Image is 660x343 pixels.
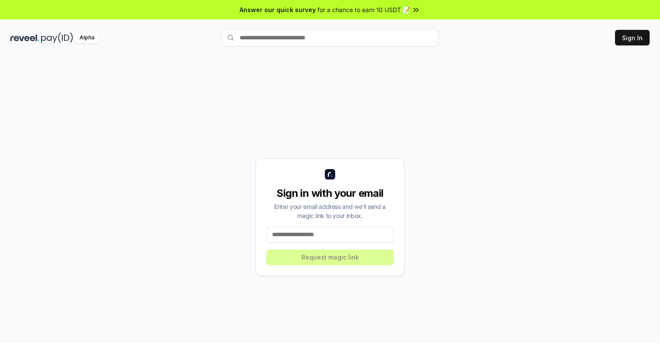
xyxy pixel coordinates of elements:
[240,5,316,14] span: Answer our quick survey
[325,169,335,180] img: logo_small
[317,5,410,14] span: for a chance to earn 10 USDT 📝
[75,32,99,43] div: Alpha
[41,32,73,43] img: pay_id
[266,202,394,220] div: Enter your email address and we’ll send a magic link to your inbox.
[615,30,650,45] button: Sign In
[266,186,394,200] div: Sign in with your email
[10,32,39,43] img: reveel_dark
